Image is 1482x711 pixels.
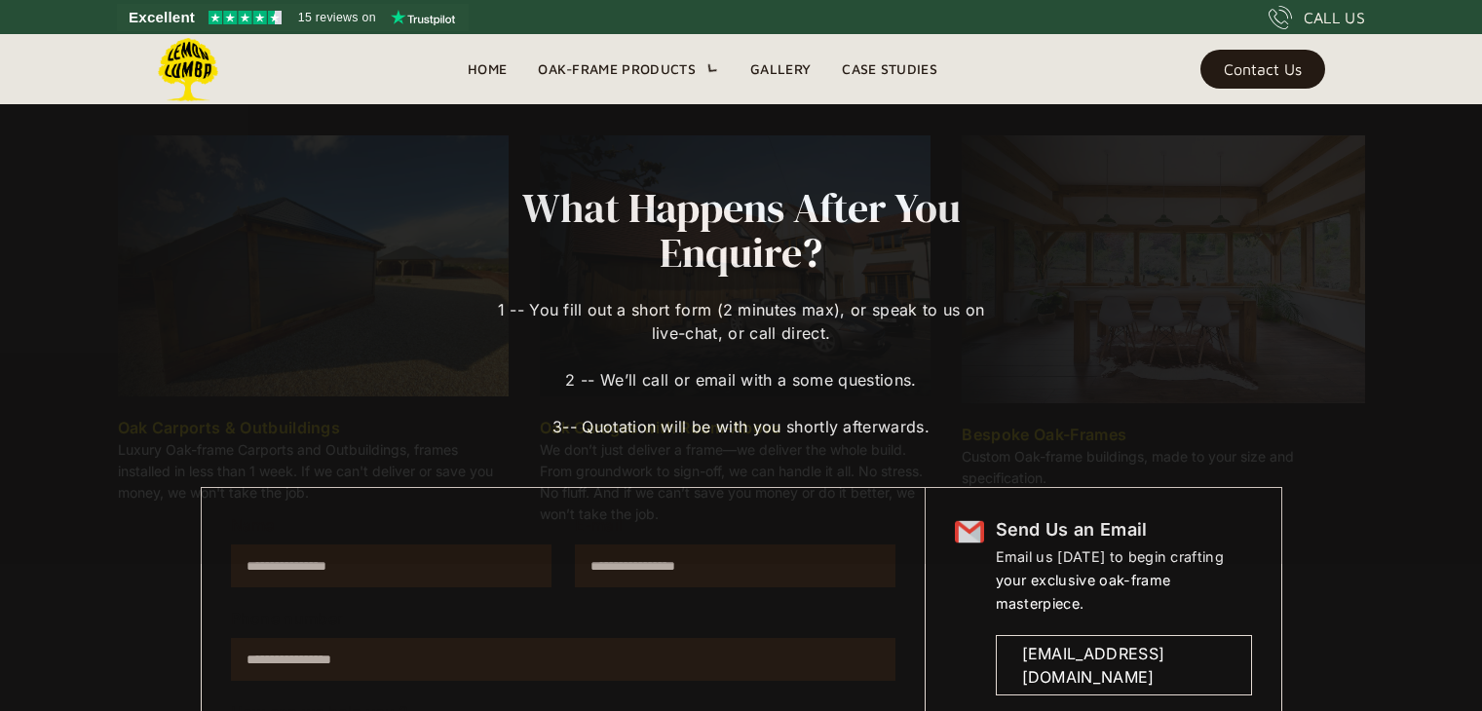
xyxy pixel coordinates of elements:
div: CALL US [1304,6,1365,29]
p: We don’t just deliver a frame—we deliver the whole build. From groundwork to sign-off, we can han... [540,439,931,525]
a: [EMAIL_ADDRESS][DOMAIN_NAME] [996,635,1252,695]
span: Excellent [129,6,195,29]
a: Oak Carports & OutbuildingsLuxury Oak-frame Carports and Outbuildings, frames installed in less t... [118,135,509,511]
a: Case Studies [826,55,953,84]
span: 15 reviews on [298,6,376,29]
div: Contact Us [1224,62,1302,76]
div: Oak Garages with Room-Above [540,416,781,439]
div: Email us [DATE] to begin crafting your exclusive oak-frame masterpiece. [996,545,1252,616]
iframe: chat widget [1361,589,1482,682]
div: [EMAIL_ADDRESS][DOMAIN_NAME] [1022,642,1226,689]
img: Trustpilot logo [391,10,455,25]
p: Luxury Oak-frame Carports and Outbuildings, frames installed in less than 1 week. If we can't del... [118,439,509,504]
div: Oak-Frame Products [538,57,696,81]
div: Oak-Frame Products [522,34,735,104]
a: Gallery [735,55,826,84]
a: Contact Us [1200,50,1325,89]
a: CALL US [1269,6,1365,29]
div: Bespoke Oak-Frames [962,423,1126,446]
a: Home [452,55,522,84]
a: Oak Garages with Room-AboveWe don’t just deliver a frame—we deliver the whole build. From groundw... [540,135,931,533]
p: Custom Oak-frame buildings, made to your size and specification. [962,446,1364,489]
a: Bespoke Oak-FramesCustom Oak-frame buildings, made to your size and specification. [962,135,1364,497]
img: Trustpilot 4.5 stars [209,11,282,24]
div: Oak Carports & Outbuildings [118,416,341,439]
a: See Lemon Lumba reviews on Trustpilot [117,4,469,31]
label: Phone number [231,611,895,626]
